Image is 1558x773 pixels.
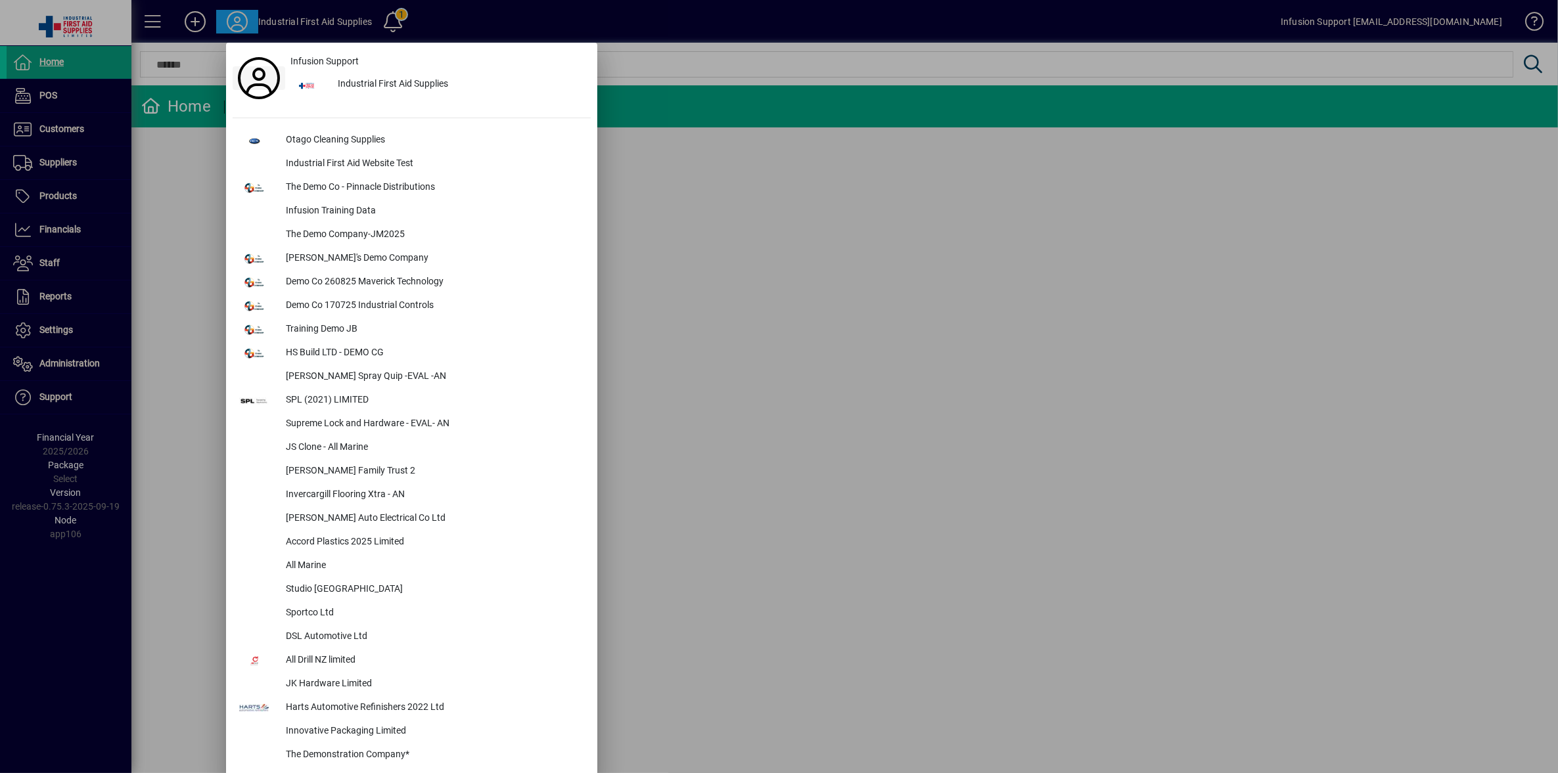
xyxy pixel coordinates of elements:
[275,247,591,271] div: [PERSON_NAME]'s Demo Company
[275,743,591,767] div: The Demonstration Company*
[233,743,591,767] button: The Demonstration Company*
[275,271,591,294] div: Demo Co 260825 Maverick Technology
[233,129,591,152] button: Otago Cleaning Supplies
[327,73,591,97] div: Industrial First Aid Supplies
[275,365,591,389] div: [PERSON_NAME] Spray Quip -EVAL -AN
[275,625,591,649] div: DSL Automotive Ltd
[290,55,359,68] span: Infusion Support
[233,200,591,223] button: Infusion Training Data
[275,176,591,200] div: The Demo Co - Pinnacle Distributions
[275,507,591,531] div: [PERSON_NAME] Auto Electrical Co Ltd
[233,318,591,342] button: Training Demo JB
[275,412,591,436] div: Supreme Lock and Hardware - EVAL- AN
[233,247,591,271] button: [PERSON_NAME]'s Demo Company
[233,66,285,90] a: Profile
[275,673,591,696] div: JK Hardware Limited
[233,720,591,743] button: Innovative Packaging Limited
[233,152,591,176] button: Industrial First Aid Website Test
[275,389,591,412] div: SPL (2021) LIMITED
[275,223,591,247] div: The Demo Company-JM2025
[233,507,591,531] button: [PERSON_NAME] Auto Electrical Co Ltd
[285,73,591,97] button: Industrial First Aid Supplies
[233,531,591,554] button: Accord Plastics 2025 Limited
[233,483,591,507] button: Invercargill Flooring Xtra - AN
[275,200,591,223] div: Infusion Training Data
[233,389,591,412] button: SPL (2021) LIMITED
[275,720,591,743] div: Innovative Packaging Limited
[233,649,591,673] button: All Drill NZ limited
[275,436,591,460] div: JS Clone - All Marine
[275,342,591,365] div: HS Build LTD - DEMO CG
[285,49,591,73] a: Infusion Support
[233,578,591,602] button: Studio [GEOGRAPHIC_DATA]
[233,554,591,578] button: All Marine
[233,342,591,365] button: HS Build LTD - DEMO CG
[275,294,591,318] div: Demo Co 170725 Industrial Controls
[275,318,591,342] div: Training Demo JB
[233,460,591,483] button: [PERSON_NAME] Family Trust 2
[233,365,591,389] button: [PERSON_NAME] Spray Quip -EVAL -AN
[275,531,591,554] div: Accord Plastics 2025 Limited
[233,294,591,318] button: Demo Co 170725 Industrial Controls
[275,696,591,720] div: Harts Automotive Refinishers 2022 Ltd
[275,460,591,483] div: [PERSON_NAME] Family Trust 2
[233,271,591,294] button: Demo Co 260825 Maverick Technology
[233,223,591,247] button: The Demo Company-JM2025
[233,412,591,436] button: Supreme Lock and Hardware - EVAL- AN
[233,696,591,720] button: Harts Automotive Refinishers 2022 Ltd
[233,436,591,460] button: JS Clone - All Marine
[233,625,591,649] button: DSL Automotive Ltd
[275,152,591,176] div: Industrial First Aid Website Test
[275,578,591,602] div: Studio [GEOGRAPHIC_DATA]
[275,554,591,578] div: All Marine
[275,129,591,152] div: Otago Cleaning Supplies
[275,483,591,507] div: Invercargill Flooring Xtra - AN
[233,673,591,696] button: JK Hardware Limited
[275,602,591,625] div: Sportco Ltd
[233,602,591,625] button: Sportco Ltd
[275,649,591,673] div: All Drill NZ limited
[233,176,591,200] button: The Demo Co - Pinnacle Distributions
